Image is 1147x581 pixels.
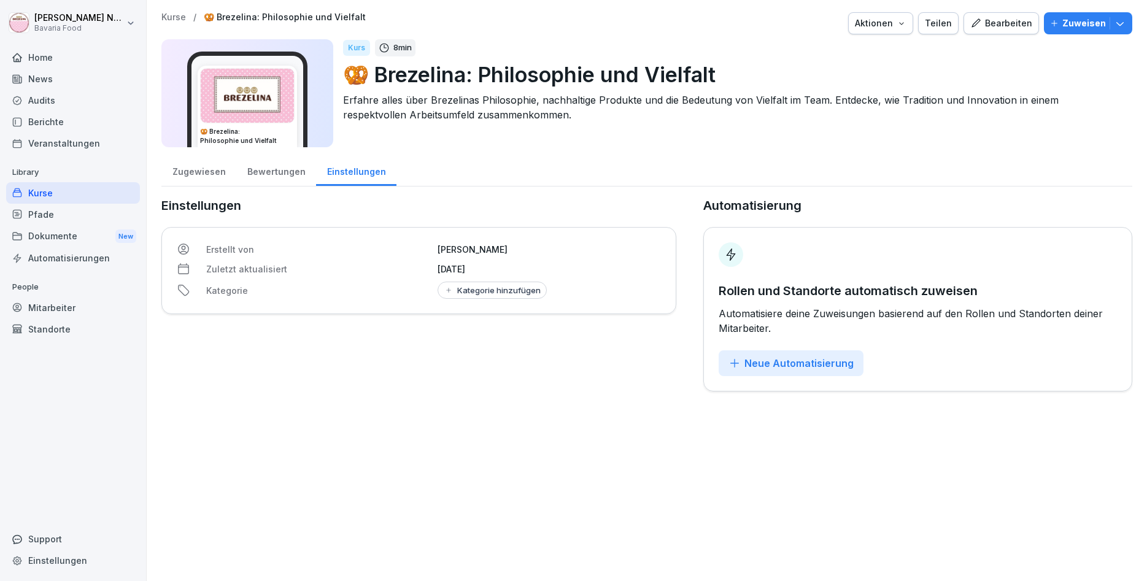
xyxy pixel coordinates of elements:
a: Mitarbeiter [6,297,140,318]
p: 8 min [393,42,412,54]
p: Zuweisen [1062,17,1106,30]
div: Teilen [925,17,952,30]
div: Bearbeiten [970,17,1032,30]
button: Zuweisen [1044,12,1132,34]
p: Rollen und Standorte automatisch zuweisen [719,282,1117,300]
p: Erstellt von [206,243,430,256]
p: [DATE] [438,263,661,275]
a: Einstellungen [6,550,140,571]
p: [PERSON_NAME] [438,243,661,256]
p: / [193,12,196,23]
p: [PERSON_NAME] Neurohr [34,13,124,23]
p: 🥨 Brezelina: Philosophie und Vielfalt [343,59,1122,90]
p: People [6,277,140,297]
a: Audits [6,90,140,111]
a: Zugewiesen [161,155,236,186]
div: Neue Automatisierung [728,356,854,370]
a: News [6,68,140,90]
p: Automatisiere deine Zuweisungen basierend auf den Rollen und Standorten deiner Mitarbeiter. [719,306,1117,336]
button: Bearbeiten [964,12,1039,34]
a: Automatisierungen [6,247,140,269]
a: Einstellungen [316,155,396,186]
div: Aktionen [855,17,906,30]
div: New [115,229,136,244]
p: Bavaria Food [34,24,124,33]
a: Kurse [6,182,140,204]
a: Standorte [6,318,140,340]
p: Automatisierung [703,196,801,215]
p: Einstellungen [161,196,676,215]
p: Zuletzt aktualisiert [206,263,430,275]
button: Neue Automatisierung [719,350,863,376]
div: Kurs [343,40,370,56]
a: Bewertungen [236,155,316,186]
a: Pfade [6,204,140,225]
a: 🥨 Brezelina: Philosophie und Vielfalt [204,12,366,23]
img: fkzffi32ddptk8ye5fwms4as.png [201,69,294,123]
button: Teilen [918,12,959,34]
a: Berichte [6,111,140,133]
a: Veranstaltungen [6,133,140,154]
p: Erfahre alles über Brezelinas Philosophie, nachhaltige Produkte und die Bedeutung von Vielfalt im... [343,93,1122,122]
div: Kategorie hinzufügen [444,285,541,295]
button: Aktionen [848,12,913,34]
a: Kurse [161,12,186,23]
div: Support [6,528,140,550]
p: Library [6,163,140,182]
button: Kategorie hinzufügen [438,282,547,299]
h3: 🥨 Brezelina: Philosophie und Vielfalt [200,127,295,145]
p: Kategorie [206,284,430,297]
div: Dokumente [6,225,140,248]
a: DokumenteNew [6,225,140,248]
a: Home [6,47,140,68]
